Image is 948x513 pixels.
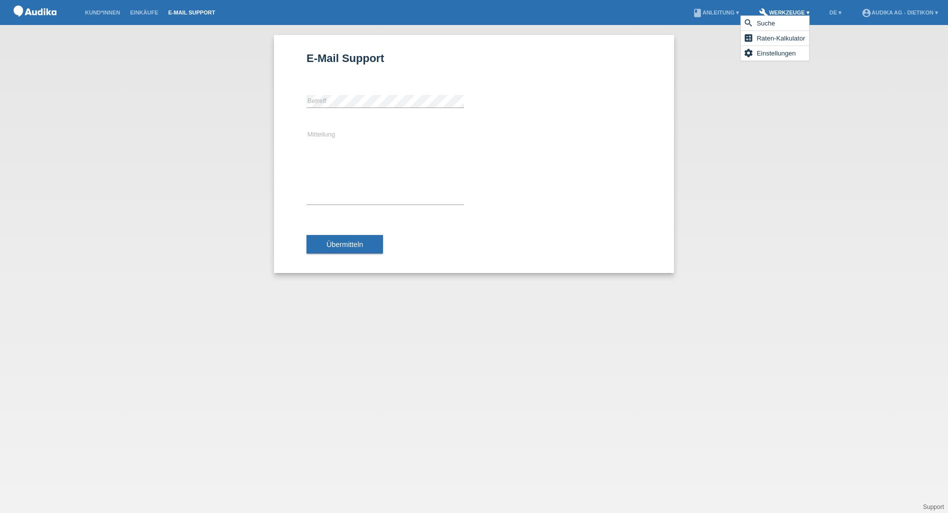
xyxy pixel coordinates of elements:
a: POS — MF Group [10,19,60,27]
a: buildWerkzeuge ▾ [754,9,814,15]
a: Einkäufe [125,9,163,15]
i: search [743,18,753,28]
i: build [759,8,769,18]
a: DE ▾ [824,9,846,15]
span: Einstellungen [755,47,797,59]
a: account_circleAudika AG - Dietikon ▾ [856,9,943,15]
a: Support [923,503,944,510]
i: calculate [743,33,753,43]
h1: E-Mail Support [306,52,641,64]
a: bookAnleitung ▾ [687,9,744,15]
span: Suche [755,17,776,29]
span: Übermitteln [326,240,363,248]
button: Übermitteln [306,235,383,254]
span: Raten-Kalkulator [755,32,806,44]
a: E-Mail Support [163,9,220,15]
i: book [692,8,702,18]
i: account_circle [861,8,871,18]
i: settings [743,48,753,58]
a: Kund*innen [80,9,125,15]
